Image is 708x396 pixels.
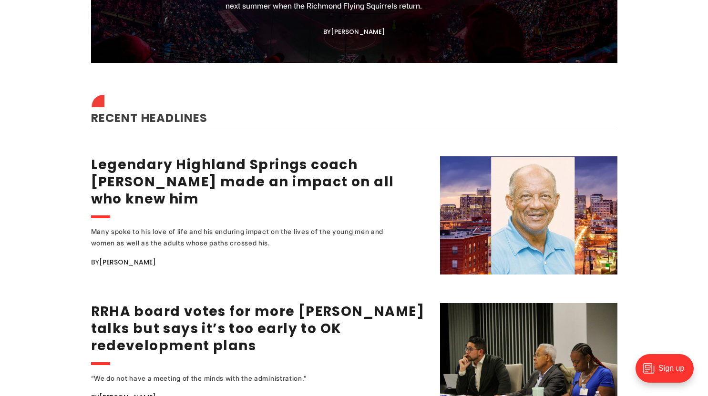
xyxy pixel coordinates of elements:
[627,349,708,396] iframe: portal-trigger
[91,302,425,355] a: RRHA board votes for more [PERSON_NAME] talks but says it’s too early to OK redevelopment plans
[91,226,401,249] div: Many spoke to his love of life and his enduring impact on the lives of the young men and women as...
[331,27,385,36] a: [PERSON_NAME]
[323,28,385,35] div: By
[91,373,401,384] div: “We do not have a meeting of the minds with the administration.”
[99,257,156,267] a: [PERSON_NAME]
[91,155,394,208] a: Legendary Highland Springs coach [PERSON_NAME] made an impact on all who knew him
[91,256,428,268] div: By
[91,97,617,127] h2: Recent Headlines
[440,156,617,274] img: Legendary Highland Springs coach George Lancaster made an impact on all who knew him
